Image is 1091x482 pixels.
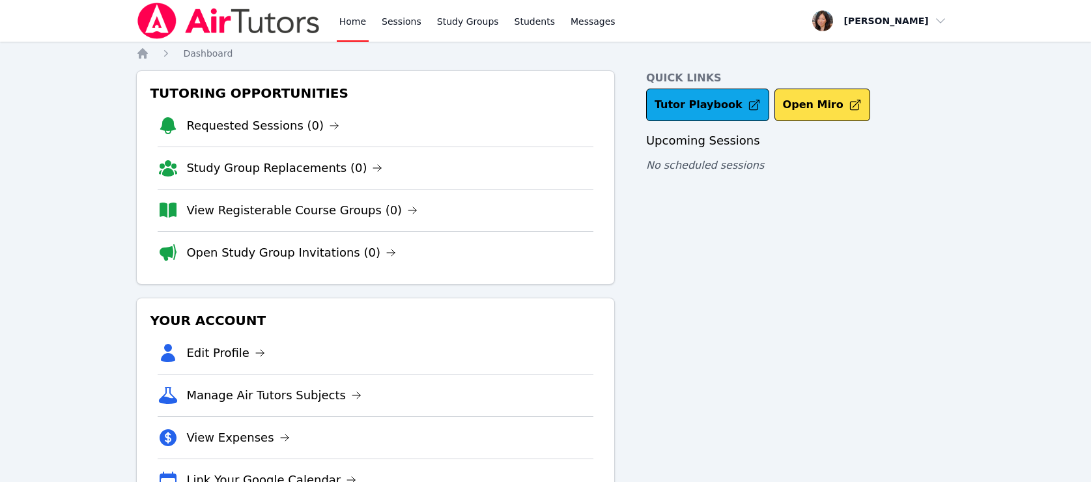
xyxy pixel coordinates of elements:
h3: Tutoring Opportunities [147,81,604,105]
h3: Your Account [147,309,604,332]
nav: Breadcrumb [136,47,954,60]
a: Requested Sessions (0) [186,117,339,135]
button: Open Miro [774,89,870,121]
a: Study Group Replacements (0) [186,159,382,177]
a: Open Study Group Invitations (0) [186,244,396,262]
a: Edit Profile [186,344,265,362]
img: Air Tutors [136,3,320,39]
a: Dashboard [183,47,233,60]
h4: Quick Links [646,70,955,86]
h3: Upcoming Sessions [646,132,955,150]
a: View Expenses [186,429,289,447]
a: Tutor Playbook [646,89,769,121]
a: View Registerable Course Groups (0) [186,201,418,220]
span: Dashboard [183,48,233,59]
span: No scheduled sessions [646,159,764,171]
a: Manage Air Tutors Subjects [186,386,361,404]
span: Messages [571,15,616,28]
